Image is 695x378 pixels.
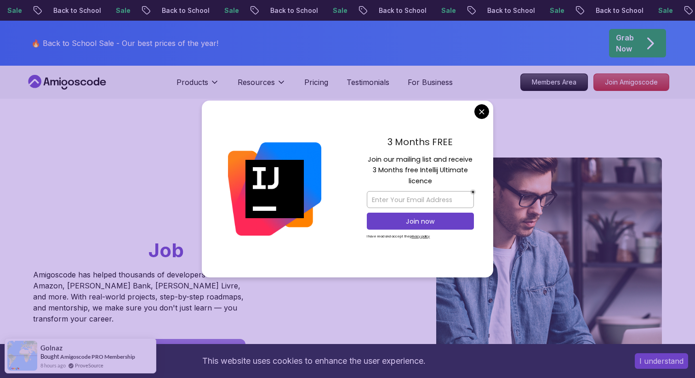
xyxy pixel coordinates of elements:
[161,6,191,15] p: Sale
[595,6,625,15] p: Sale
[40,353,59,360] span: Bought
[635,353,688,369] button: Accept cookies
[177,77,219,95] button: Products
[270,6,299,15] p: Sale
[238,77,286,95] button: Resources
[177,77,208,88] p: Products
[238,77,275,88] p: Resources
[7,351,621,371] div: This website uses cookies to enhance the user experience.
[33,269,254,324] p: Amigoscode has helped thousands of developers land roles at Amazon, [PERSON_NAME] Bank, [PERSON_N...
[520,73,588,91] a: Members Area
[40,344,63,352] span: golnaz
[75,361,103,369] a: ProveSource
[207,6,270,15] p: Back to School
[316,6,378,15] p: Back to School
[533,6,595,15] p: Back to School
[593,73,669,91] a: Join Amigoscode
[31,38,218,49] p: 🔥 Back to School Sale - Our best prices of the year!
[594,74,669,90] p: Join Amigoscode
[7,341,37,371] img: provesource social proof notification image
[408,77,453,88] a: For Business
[616,32,634,54] p: Grab Now
[53,6,82,15] p: Sale
[378,6,408,15] p: Sale
[148,238,184,262] span: Job
[304,77,328,88] a: Pricing
[424,6,487,15] p: Back to School
[347,77,389,88] a: Testimonials
[99,6,161,15] p: Back to School
[40,361,66,369] span: 8 hours ago
[521,74,587,90] p: Members Area
[60,353,135,360] a: Amigoscode PRO Membership
[487,6,516,15] p: Sale
[33,158,286,264] h1: Go From Learning to Hired: Master Java, Spring Boot & Cloud Skills That Get You the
